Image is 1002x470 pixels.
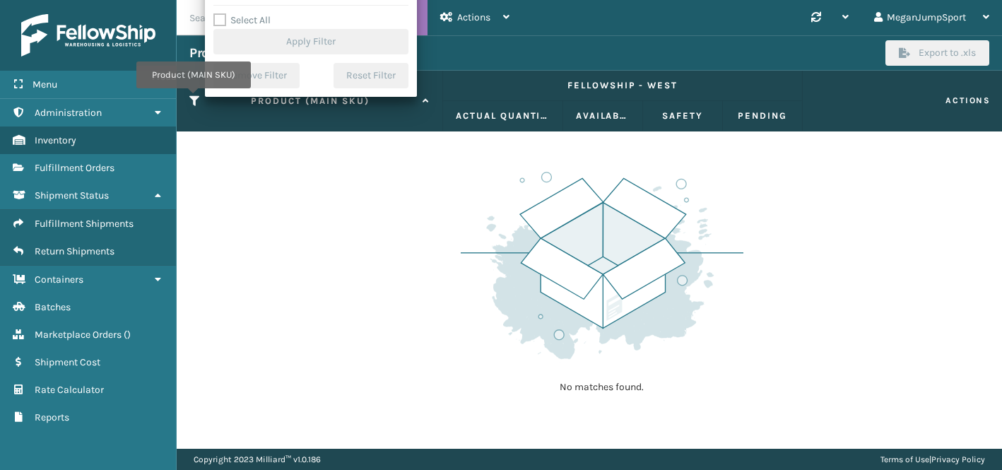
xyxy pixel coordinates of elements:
span: ( ) [124,329,131,341]
span: Reports [35,411,69,423]
button: Export to .xls [885,40,989,66]
label: Select All [213,14,271,26]
span: Fulfillment Orders [35,162,114,174]
span: Shipment Status [35,189,109,201]
button: Reset Filter [334,63,408,88]
p: Copyright 2023 Milliard™ v 1.0.186 [194,449,321,470]
span: Administration [35,107,102,119]
label: Pending [736,110,789,122]
img: logo [21,14,155,57]
span: Inventory [35,134,76,146]
span: Shipment Cost [35,356,100,368]
h3: Product Inventory [189,45,298,61]
label: Product (MAIN SKU) [205,95,415,107]
span: Containers [35,274,83,286]
span: Menu [33,78,57,90]
label: Fellowship - West [456,79,789,92]
div: | [880,449,985,470]
a: Privacy Policy [931,454,985,464]
a: Terms of Use [880,454,929,464]
label: Safety [656,110,709,122]
span: Marketplace Orders [35,329,122,341]
span: Rate Calculator [35,384,104,396]
button: Remove Filter [213,63,300,88]
span: Actions [807,89,999,112]
label: Actual Quantity [456,110,550,122]
button: Apply Filter [213,29,408,54]
label: Available [576,110,630,122]
span: Fulfillment Shipments [35,218,134,230]
span: Return Shipments [35,245,114,257]
span: Actions [457,11,490,23]
span: Batches [35,301,71,313]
